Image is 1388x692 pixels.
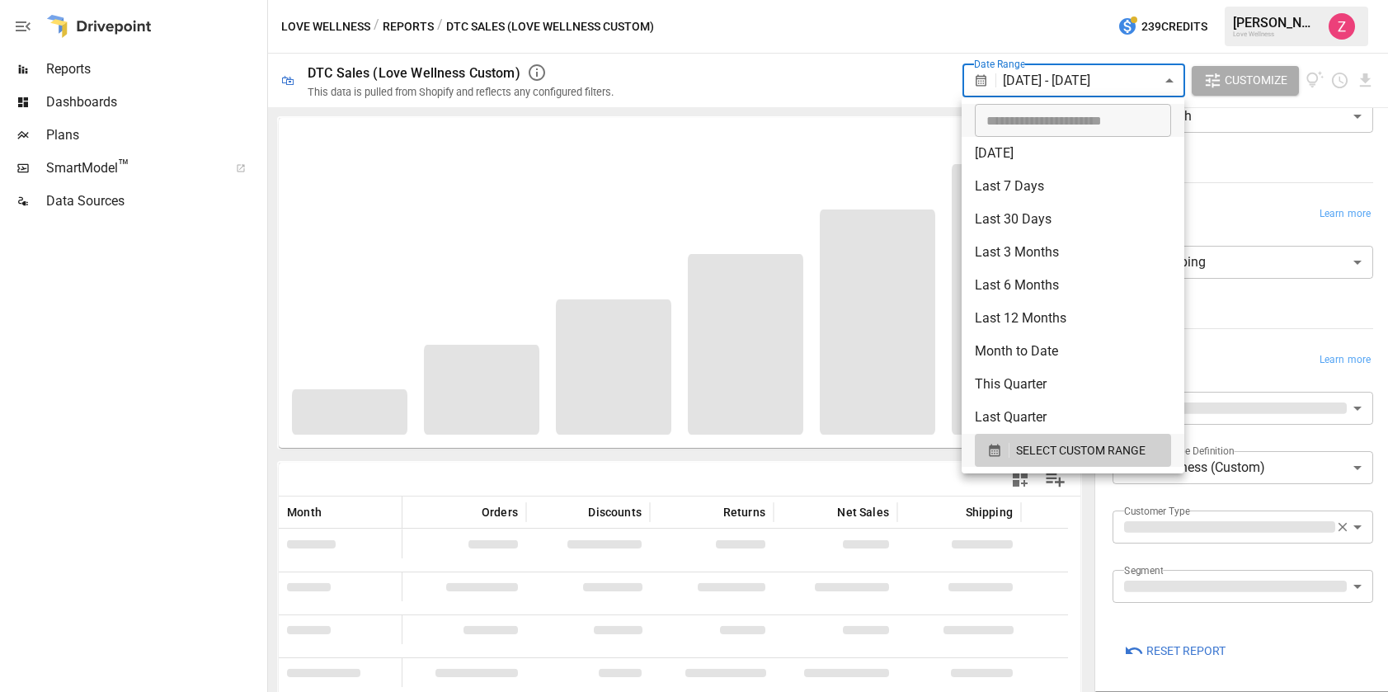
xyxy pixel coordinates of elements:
[962,302,1184,335] li: Last 12 Months
[962,335,1184,368] li: Month to Date
[962,137,1184,170] li: [DATE]
[1016,440,1146,461] span: SELECT CUSTOM RANGE
[975,434,1171,467] button: SELECT CUSTOM RANGE
[962,170,1184,203] li: Last 7 Days
[962,401,1184,434] li: Last Quarter
[962,368,1184,401] li: This Quarter
[962,236,1184,269] li: Last 3 Months
[962,203,1184,236] li: Last 30 Days
[962,269,1184,302] li: Last 6 Months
